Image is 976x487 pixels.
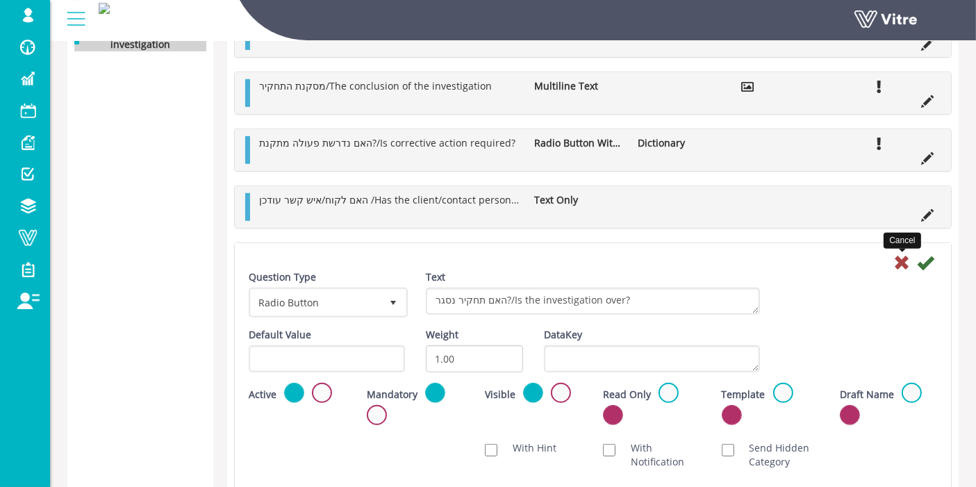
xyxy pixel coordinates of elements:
[499,441,556,455] label: With Hint
[426,328,458,342] label: Weight
[884,233,920,249] div: Cancel
[249,328,311,342] label: Default Value
[251,290,381,315] span: Radio Button
[259,193,580,206] span: האם לקוח/איש קשר עודכן /Has the client/contact person been updated
[99,3,110,14] img: 53ed835a-ea15-490b-9fcd-9853fee55f65.jpg
[527,136,631,150] li: Radio Button With Options
[367,388,417,402] label: Mandatory
[603,388,651,402] label: Read Only
[527,79,631,93] li: Multiline Text
[544,328,582,342] label: DataKey
[527,193,631,207] li: Text Only
[736,441,819,469] label: Send Hidden Category
[249,270,316,284] label: Question Type
[840,388,894,402] label: Draft Name
[249,388,276,402] label: Active
[426,288,760,315] textarea: האם תחקיר נסגר?/Is the investigation over?
[603,444,615,456] input: With Notification
[259,79,492,92] span: מסקנת התחקיר/The conclusion of the investigation
[259,136,515,149] span: האם נדרשת פעולה מתקנת?/Is corrective action required?
[381,290,406,315] span: select
[631,136,734,150] li: Dictionary
[722,444,734,456] input: Send Hidden Category
[485,388,515,402] label: Visible
[617,441,700,469] label: With Notification
[426,270,445,284] label: Text
[722,388,766,402] label: Template
[485,444,497,456] input: With Hint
